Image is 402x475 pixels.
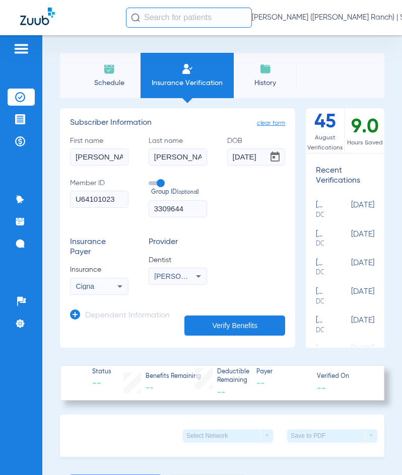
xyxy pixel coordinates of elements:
[149,136,207,166] label: Last name
[316,259,324,277] div: [PERSON_NAME]
[146,372,201,381] span: Benefits Remaining
[70,136,128,166] label: First name
[316,240,324,249] span: DOB: [DEMOGRAPHIC_DATA]
[324,259,374,277] span: [DATE]
[316,211,324,220] span: DOB: [DEMOGRAPHIC_DATA]
[154,272,253,280] span: [PERSON_NAME] 1528134350
[316,287,324,306] div: [PERSON_NAME]
[20,8,55,25] img: Zuub Logo
[131,13,140,22] img: Search Icon
[70,178,128,217] label: Member ID
[13,43,29,55] img: hamburger-icon
[259,63,272,75] img: History
[70,265,128,275] span: Insurance
[92,368,111,377] span: Status
[103,63,115,75] img: Schedule
[177,188,199,197] small: (optional)
[345,138,384,148] span: Hours Saved
[146,384,154,392] span: --
[151,188,207,197] span: Group ID
[316,326,324,335] span: DOB: [DEMOGRAPHIC_DATA]
[306,108,345,153] div: 45
[352,427,402,475] iframe: Chat Widget
[70,191,128,208] input: Member ID
[126,8,252,28] input: Search for patients
[92,377,111,390] span: --
[324,230,374,249] span: [DATE]
[316,297,324,306] span: DOB: [DEMOGRAPHIC_DATA]
[345,108,384,153] div: 9.0
[306,166,384,186] h3: Recent Verifications
[217,388,225,397] span: --
[181,63,193,75] img: Manual Insurance Verification
[149,255,207,265] span: Dentist
[184,315,285,336] button: Verify Benefits
[149,238,207,248] h3: Provider
[317,372,368,381] span: Verified On
[316,201,324,219] div: [PERSON_NAME]
[306,133,345,153] span: August Verifications
[76,282,95,290] span: Cigna
[241,78,289,88] span: History
[324,316,374,335] span: [DATE]
[217,368,249,385] span: Deductible Remaining
[227,136,286,166] label: DOB
[70,148,128,166] input: First name
[70,238,128,257] h3: Insurance Payer
[324,201,374,219] span: [DATE]
[257,118,285,128] span: clear form
[316,316,324,335] div: [PERSON_NAME]
[85,311,170,321] h3: Dependent Information
[316,230,324,249] div: [PERSON_NAME]
[70,118,285,128] h3: Subscriber Information
[324,287,374,306] span: [DATE]
[316,268,324,277] span: DOB: [DEMOGRAPHIC_DATA]
[227,148,286,166] input: DOBOpen calendar
[265,147,285,167] button: Open calendar
[148,78,226,88] span: Insurance Verification
[256,368,308,377] span: Payer
[149,148,207,166] input: Last name
[256,377,308,390] span: --
[85,78,133,88] span: Schedule
[317,382,326,393] span: --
